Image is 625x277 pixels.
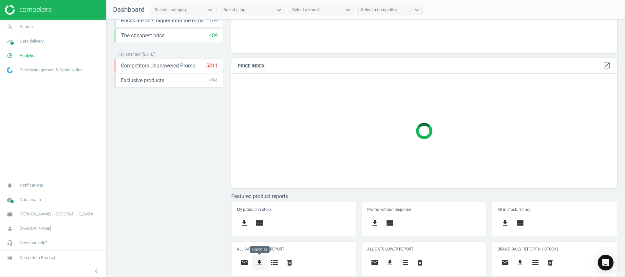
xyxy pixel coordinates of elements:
[516,219,524,227] i: storage
[4,49,16,62] i: pie_chart_outlined
[20,240,47,246] span: Need our help?
[252,255,267,270] button: get_app
[20,226,51,231] span: [PERSON_NAME]
[498,207,612,212] h5: All in stock, i'm not
[367,247,481,251] h5: ALL CATS LOWER REPORT
[528,255,543,270] button: storage
[498,255,513,270] button: email
[501,219,509,227] i: get_app
[367,255,382,270] button: email
[237,207,351,212] h5: My product in stock
[4,194,16,206] i: cloud_done
[498,215,513,231] button: get_app
[292,7,319,13] div: Select a brand
[20,182,43,188] span: Notifications
[371,259,379,267] i: email
[367,215,382,231] button: get_app
[513,215,528,231] button: storage
[209,17,218,24] div: 709
[501,259,509,267] i: email
[286,259,294,267] i: delete_forever
[142,52,156,57] span: ( [DATE] )
[240,259,248,267] i: email
[237,215,252,231] button: get_app
[20,53,37,59] span: Analytics
[118,52,142,57] span: Pay attention
[386,259,394,267] i: get_app
[4,35,16,47] i: timeline
[20,38,44,44] span: Data delivery
[113,6,144,13] span: Dashboard
[4,21,16,33] i: search
[367,207,481,212] h5: Promo without response
[513,255,528,270] button: get_app
[20,67,83,73] span: Price Management & Optimization
[416,259,424,267] i: delete_forever
[516,259,524,267] i: get_app
[231,193,617,199] h3: Featured product reports
[401,259,409,267] i: storage
[531,259,539,267] i: storage
[237,247,351,251] h5: ALL CATS HIGHER REPORT
[598,255,614,270] div: Open Intercom Messenger
[240,219,248,227] i: get_app
[155,7,187,13] div: Select a category
[250,246,270,253] div: Export as
[20,197,41,203] span: Data health
[92,267,100,275] i: chevron_left
[237,255,252,270] button: email
[121,77,164,84] span: Exclusive products
[543,255,558,270] button: delete_forever
[7,67,13,73] img: wGWNvw8QSZomAAAAABJRU5ErkJggg==
[603,62,611,70] a: open_in_new
[5,5,51,15] img: ajHJNr6hYgQAAAAASUVORK5CYII=
[382,215,397,231] button: storage
[397,255,412,270] button: storage
[4,208,16,220] i: work
[361,7,397,13] div: Select a competitor
[223,7,245,13] div: Select a tag
[252,215,267,231] button: storage
[4,179,16,192] i: notifications
[20,211,94,217] span: [PERSON_NAME] - [GEOGRAPHIC_DATA]
[88,267,104,275] button: chevron_left
[121,62,196,69] span: Competitors Unanswered Promo
[603,62,611,69] i: open_in_new
[4,222,16,235] i: person
[256,219,263,227] i: storage
[282,255,297,270] button: delete_forever
[4,237,16,249] i: headset_mic
[121,17,209,24] span: Prices are 30% higher than the maximal
[206,62,218,69] div: 5311
[412,255,427,270] button: delete_forever
[209,77,218,84] div: 494
[546,259,554,267] i: delete_forever
[209,32,218,39] div: 489
[20,255,58,261] span: Competera Products
[121,32,164,39] span: The cheapest price
[271,259,278,267] i: storage
[382,255,397,270] button: get_app
[371,219,379,227] i: get_app
[498,247,612,251] h5: BRAND DAILY REPORT (>1 STOCK)
[386,219,394,227] i: storage
[231,58,617,74] h4: Price Index
[256,259,263,267] i: get_app
[20,24,33,30] span: Search
[267,255,282,270] button: storage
